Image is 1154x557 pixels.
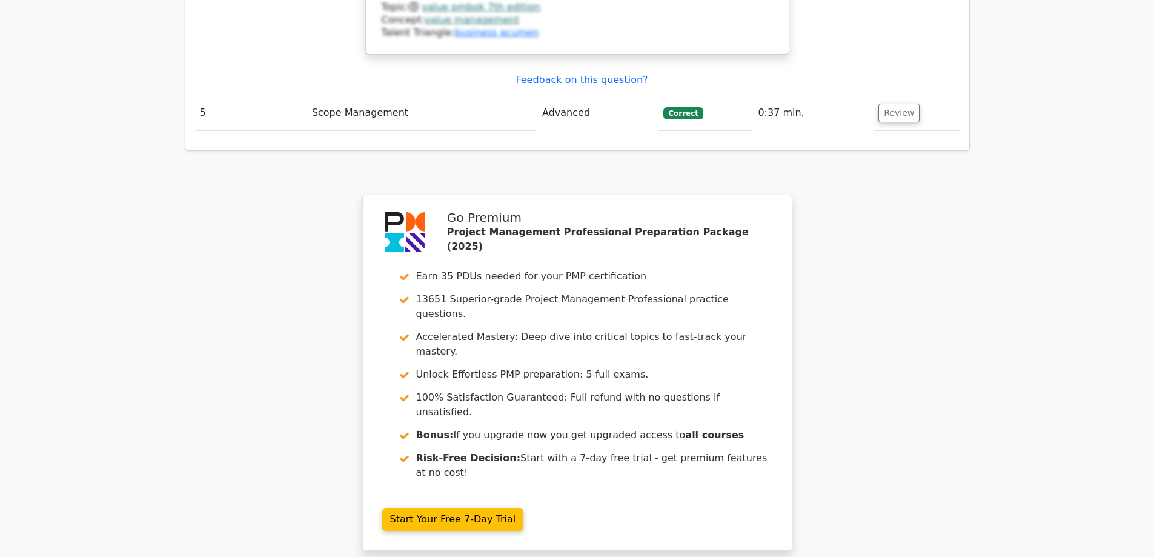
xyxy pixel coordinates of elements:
div: Talent Triangle: [382,1,773,39]
a: Feedback on this question? [516,74,648,85]
div: Concept: [382,14,773,27]
a: value management [425,14,519,25]
td: 5 [195,96,307,130]
td: Advanced [537,96,658,130]
td: 0:37 min. [753,96,874,130]
div: Topic: [382,1,773,14]
button: Review [878,104,920,122]
a: value pmbok 7th edition [422,1,540,13]
a: Start Your Free 7-Day Trial [382,508,524,531]
td: Scope Management [307,96,537,130]
span: Correct [663,107,703,119]
a: business acumen [454,27,539,38]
